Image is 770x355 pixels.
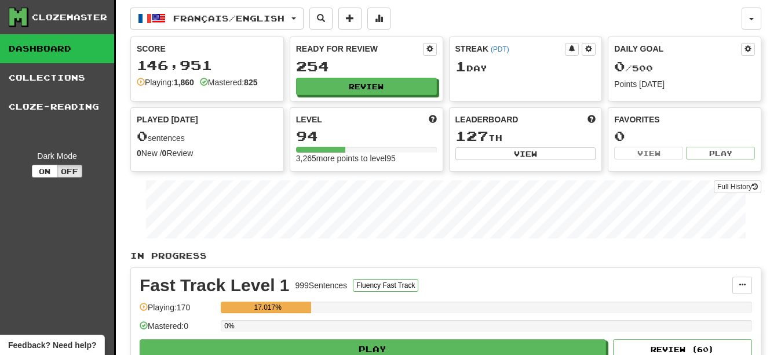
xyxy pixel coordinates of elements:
span: 0 [614,58,625,74]
strong: 825 [244,78,257,87]
div: New / Review [137,147,278,159]
button: Play [686,147,755,160]
p: In Progress [130,250,761,262]
div: 254 [296,59,437,74]
span: 127 [455,128,488,144]
div: Day [455,59,596,74]
div: Daily Goal [614,43,741,56]
div: 146,951 [137,58,278,73]
div: Playing: [137,77,194,88]
a: Full History [714,180,761,193]
button: Review [296,78,437,95]
strong: 1,860 [174,78,194,87]
div: Dark Mode [9,150,105,162]
button: More stats [367,8,391,30]
div: sentences [137,129,278,144]
button: Off [57,165,82,178]
div: Streak [455,43,565,55]
button: Add sentence to collection [338,8,362,30]
div: Score [137,43,278,55]
span: Français / English [173,13,284,23]
span: / 500 [614,63,653,73]
span: 0 [137,128,148,144]
div: Favorites [614,114,755,125]
div: Playing: 170 [140,302,215,321]
span: Played [DATE] [137,114,198,125]
span: This week in points, UTC [587,114,596,125]
div: 17.017% [224,302,311,313]
div: 0 [614,129,755,143]
div: th [455,129,596,144]
div: Fast Track Level 1 [140,277,290,294]
div: Mastered: 0 [140,320,215,339]
button: Français/English [130,8,304,30]
button: Search sentences [309,8,333,30]
button: View [455,147,596,160]
span: Level [296,114,322,125]
span: Leaderboard [455,114,519,125]
div: Ready for Review [296,43,423,55]
button: View [614,147,683,160]
div: Points [DATE] [614,78,755,90]
button: On [32,165,57,178]
strong: 0 [162,148,167,158]
span: Open feedback widget [8,339,96,351]
span: 1 [455,58,466,74]
div: 94 [296,129,437,143]
div: 999 Sentences [295,280,348,291]
span: Score more points to level up [429,114,437,125]
button: Fluency Fast Track [353,279,418,292]
div: Clozemaster [32,12,107,23]
div: 3,265 more points to level 95 [296,153,437,164]
div: Mastered: [200,77,258,88]
strong: 0 [137,148,141,158]
a: (PDT) [491,45,509,53]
